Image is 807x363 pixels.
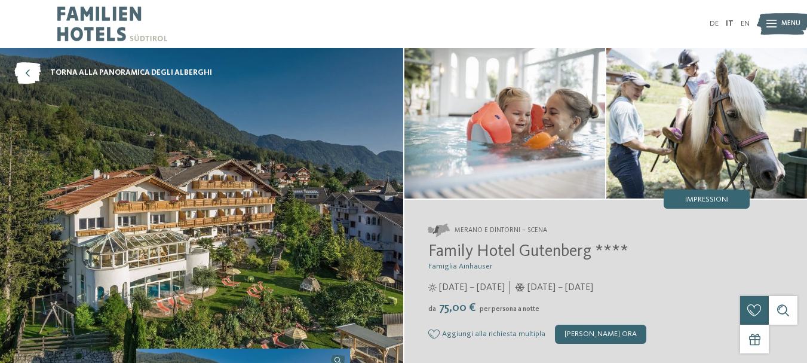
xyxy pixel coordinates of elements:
[781,19,800,29] span: Menu
[606,48,807,199] img: Family Hotel Gutenberg ****
[515,283,525,292] i: Orari d'apertura inverno
[428,263,492,270] span: Famiglia Ainhauser
[710,20,719,28] a: DE
[14,62,212,84] a: torna alla panoramica degli alberghi
[442,330,545,338] span: Aggiungi alla richiesta multipla
[555,325,646,344] div: [PERSON_NAME] ora
[439,281,505,294] span: [DATE] – [DATE]
[437,302,478,314] span: 75,00 €
[480,306,539,313] span: per persona a notte
[404,48,605,199] img: il family hotel a Scena per amanti della natura dall’estro creativo
[428,306,436,313] span: da
[50,68,212,78] span: torna alla panoramica degli alberghi
[428,283,437,292] i: Orari d'apertura estate
[726,20,734,28] a: IT
[685,196,729,204] span: Impressioni
[527,281,593,294] span: [DATE] – [DATE]
[455,226,547,236] span: Merano e dintorni – Scena
[741,20,750,28] a: EN
[428,243,628,260] span: Family Hotel Gutenberg ****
